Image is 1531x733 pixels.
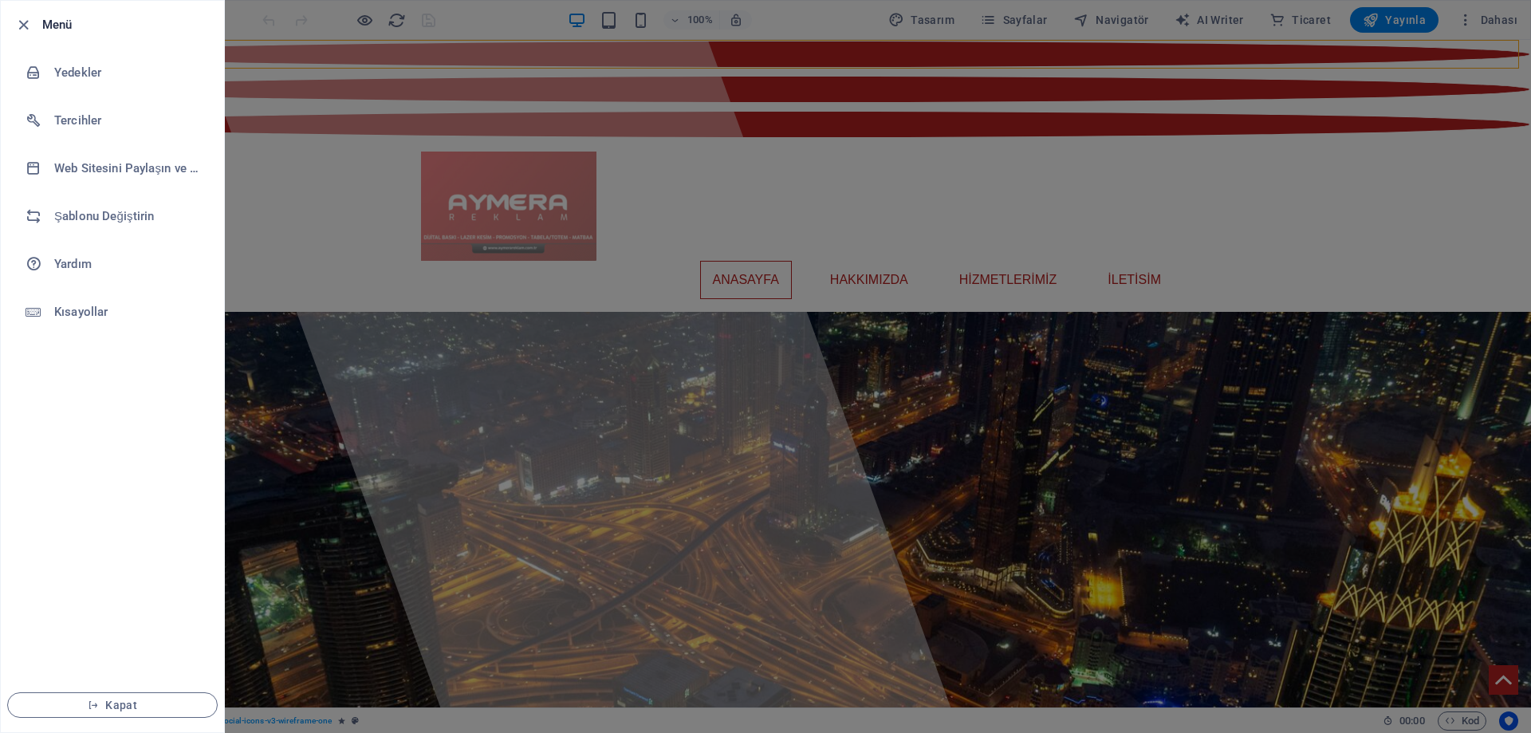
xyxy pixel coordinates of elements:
[54,207,202,226] h6: Şablonu Değiştirin
[54,302,202,321] h6: Kısayollar
[7,692,218,718] button: Kapat
[54,111,202,130] h6: Tercihler
[42,15,211,34] h6: Menü
[54,63,202,82] h6: Yedekler
[54,159,202,178] h6: Web Sitesini Paylaşın ve [GEOGRAPHIC_DATA]
[21,699,204,711] span: Kapat
[1,240,224,288] a: Yardım
[54,254,202,274] h6: Yardım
